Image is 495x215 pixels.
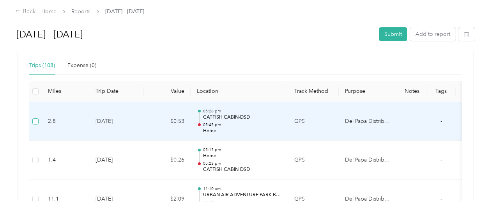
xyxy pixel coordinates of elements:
p: 05:26 pm [203,108,282,114]
td: [DATE] [89,102,144,141]
p: CATFISH CABIN-DSD [203,114,282,121]
th: Tags [426,81,456,102]
p: Home [203,128,282,135]
th: Track Method [288,81,339,102]
a: Reports [71,8,90,15]
p: 05:45 pm [203,122,282,128]
span: - [440,156,442,163]
p: URBAN AIR ADVENTURE PARK BEAUMONT-DSD [203,192,282,199]
td: Del Papa Distributing [339,141,397,180]
th: Trip Date [89,81,144,102]
iframe: Everlance-gr Chat Button Frame [451,171,495,215]
th: Purpose [339,81,397,102]
th: Location [191,81,288,102]
button: Add to report [410,27,456,41]
p: 11:37 am [203,200,282,205]
td: 1.4 [42,141,89,180]
p: 05:23 pm [203,161,282,166]
span: - [440,118,442,124]
p: CATFISH CABIN-DSD [203,166,282,173]
td: 2.8 [42,102,89,141]
p: 11:10 am [203,186,282,192]
div: Expense (0) [67,61,96,70]
div: Trips (108) [29,61,55,70]
td: $0.26 [144,141,191,180]
td: [DATE] [89,141,144,180]
button: Submit [379,27,407,41]
th: Miles [42,81,89,102]
td: GPS [288,141,339,180]
td: GPS [288,102,339,141]
span: [DATE] - [DATE] [105,7,144,16]
td: $0.53 [144,102,191,141]
p: 05:15 pm [203,147,282,153]
td: Del Papa Distributing [339,102,397,141]
th: Value [144,81,191,102]
h1: Aug 1 - 31, 2025 [16,25,373,44]
a: Home [41,8,57,15]
span: - [440,195,442,202]
p: Home [203,153,282,160]
th: Notes [397,81,426,102]
div: Back [16,7,36,16]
